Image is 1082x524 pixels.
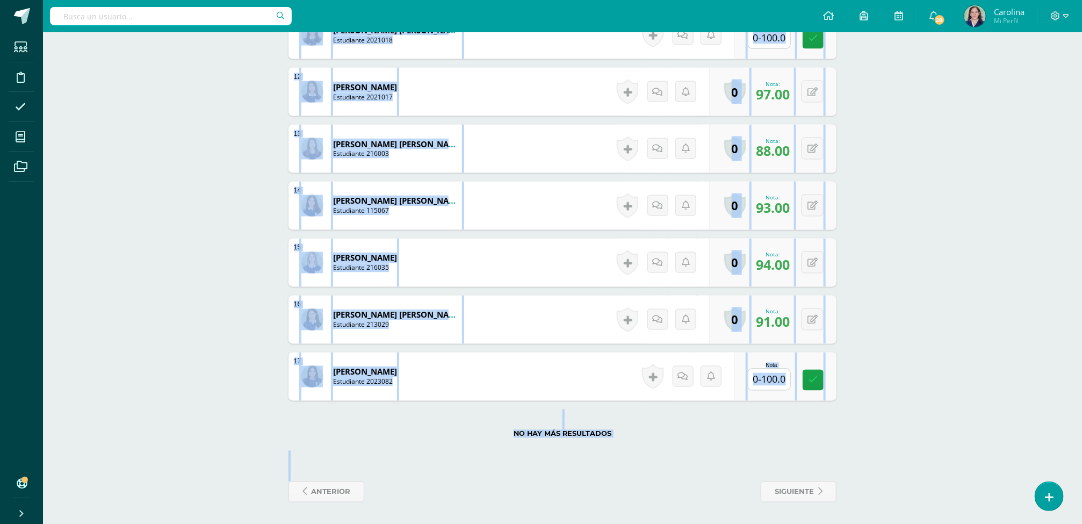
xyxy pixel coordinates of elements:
[756,80,790,88] div: Nota:
[761,482,836,503] a: siguiente
[301,366,323,387] img: 656f7a99266cf95392b80afa09c4b642.png
[333,139,462,149] a: [PERSON_NAME] [PERSON_NAME]
[756,313,790,331] span: 91.00
[775,482,814,502] span: siguiente
[333,377,397,386] span: Estudiante 2023082
[301,138,323,160] img: a972474265b0b396f1afc9d10632623e.png
[288,482,364,503] a: anterior
[333,310,462,320] a: [PERSON_NAME] [PERSON_NAME]
[724,250,746,275] a: 0
[301,309,323,331] img: dce20acdbb3a6fd7916aa860d64dda2f.png
[333,149,462,159] span: Estudiante 216003
[333,367,397,377] a: [PERSON_NAME]
[724,193,746,218] a: 0
[994,6,1025,17] span: Carolina
[333,320,462,329] span: Estudiante 213029
[301,195,323,217] img: 05ee230e1af4dae24bb1fb4d81da317b.png
[333,263,397,272] span: Estudiante 216035
[333,92,397,102] span: Estudiante 2021017
[50,7,292,25] input: Busca un usuario...
[333,206,462,216] span: Estudiante 115067
[724,137,746,161] a: 0
[311,482,350,502] span: anterior
[934,14,946,26] span: 28
[748,363,795,369] div: Nota
[756,137,790,145] div: Nota:
[964,5,986,27] img: 0e4f86142828c9c674330d8c6b666712.png
[756,142,790,160] span: 88.00
[756,251,790,259] div: Nota:
[724,307,746,332] a: 0
[333,35,462,45] span: Estudiante 2021018
[756,85,790,103] span: 97.00
[756,199,790,217] span: 93.00
[756,256,790,274] span: 94.00
[301,252,323,274] img: f3834e9f4f6f2d326b3890f0a072792f.png
[333,82,397,92] a: [PERSON_NAME]
[724,80,746,104] a: 0
[756,308,790,315] div: Nota:
[748,369,790,390] input: 0-100.0
[301,81,323,103] img: 712019defbdd2e335fba64738b7e0aea.png
[333,196,462,206] a: [PERSON_NAME] [PERSON_NAME]
[756,194,790,202] div: Nota:
[301,24,323,46] img: 069a0e7302c561e2b4d753fc5e254c32.png
[288,430,836,438] label: No hay más resultados
[994,16,1025,25] span: Mi Perfil
[748,27,790,48] input: 0-100.0
[333,253,397,263] a: [PERSON_NAME]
